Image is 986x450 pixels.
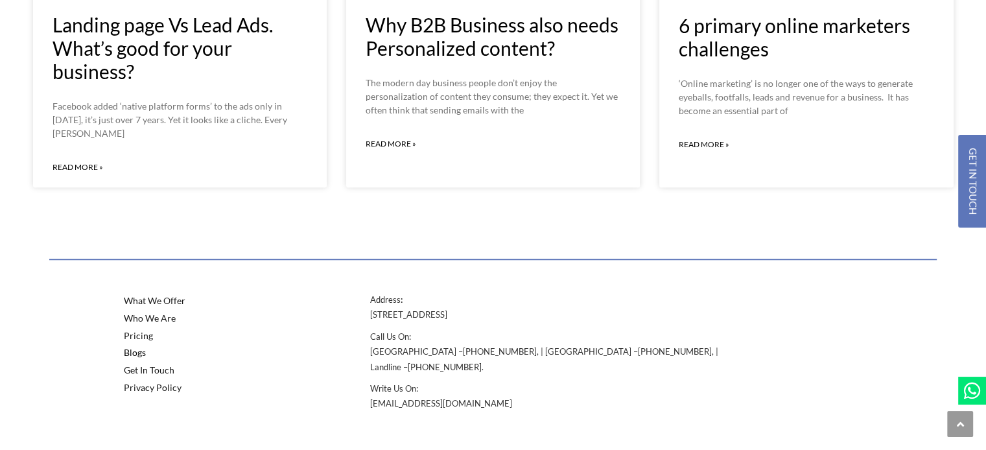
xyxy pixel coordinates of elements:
a: Read More » [53,160,103,174]
a: Get In Touch [110,362,357,379]
a: Landing page Vs Lead Ads. What’s good for your business? [53,13,273,83]
a: Who We Are [110,310,357,327]
a: Why B2B Business also needs Personalized content? [366,13,618,60]
a: Scroll to the top of the page [947,411,973,437]
a: [PHONE_NUMBER] [407,362,481,372]
p: The modern day business people don’t enjoy the personalization of content they consume; they expe... [366,76,620,117]
a: Read More » [366,137,416,151]
span: GET IN TOUCH [968,148,978,215]
a: What We Offer [110,292,357,310]
a: [PHONE_NUMBER] [462,346,536,357]
a: 6 primary online marketers challenges [679,14,910,60]
a: Pricing [110,327,357,345]
p: Facebook added ‘native platform forms’ to the ads only in [DATE], it’s just over 7 years. Yet it ... [53,99,307,140]
strong: : [400,294,402,305]
p: Call Us On: [GEOGRAPHIC_DATA] – , | [GEOGRAPHIC_DATA] – , | Landline – . [370,329,738,375]
a: Read More » [679,137,729,152]
a: Blogs [110,344,357,362]
p: Address [STREET_ADDRESS] [370,292,738,323]
p: ‘Online marketing’ is no longer one of the ways to generate eyeballs, footfalls, leads and revenu... [679,77,933,117]
a: Privacy Policy [110,379,357,397]
a: [PHONE_NUMBER] [637,346,711,357]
